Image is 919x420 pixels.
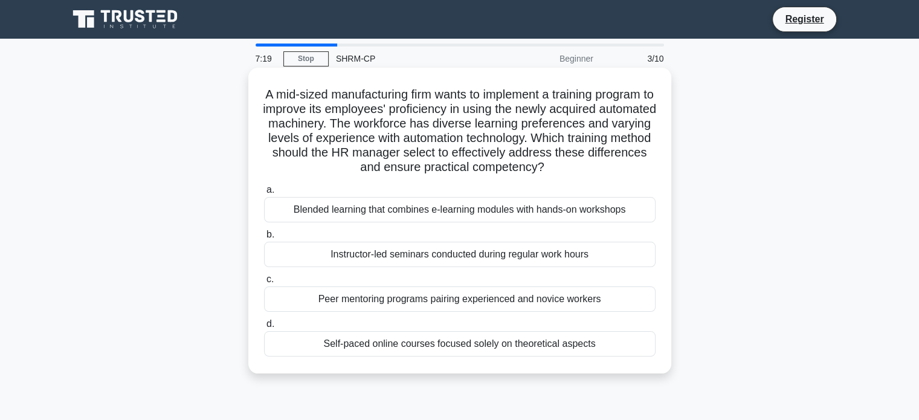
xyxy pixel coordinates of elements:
[264,286,656,312] div: Peer mentoring programs pairing experienced and novice workers
[266,184,274,195] span: a.
[248,47,283,71] div: 7:19
[778,11,831,27] a: Register
[264,242,656,267] div: Instructor-led seminars conducted during regular work hours
[495,47,601,71] div: Beginner
[601,47,671,71] div: 3/10
[264,197,656,222] div: Blended learning that combines e-learning modules with hands-on workshops
[266,229,274,239] span: b.
[264,331,656,357] div: Self-paced online courses focused solely on theoretical aspects
[266,274,274,284] span: c.
[263,87,657,175] h5: A mid-sized manufacturing firm wants to implement a training program to improve its employees' pr...
[329,47,495,71] div: SHRM-CP
[283,51,329,66] a: Stop
[266,318,274,329] span: d.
